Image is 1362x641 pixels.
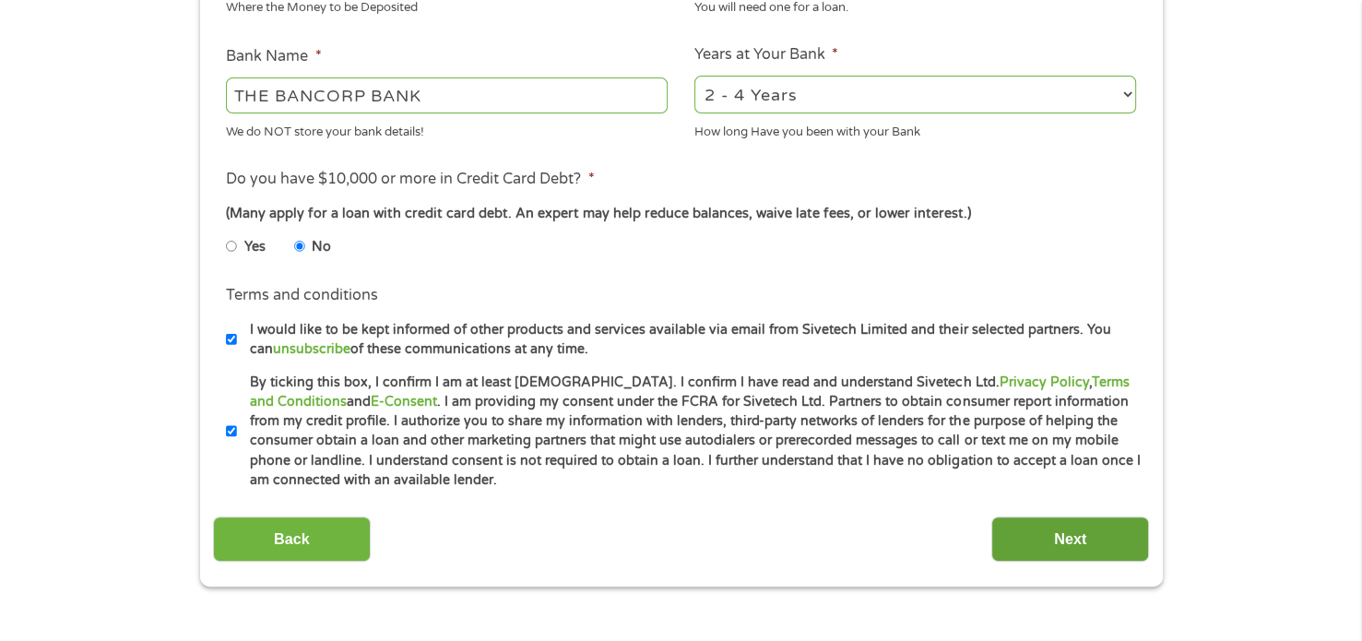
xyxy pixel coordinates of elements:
[237,373,1142,491] label: By ticking this box, I confirm I am at least [DEMOGRAPHIC_DATA]. I confirm I have read and unders...
[312,237,331,257] label: No
[213,516,371,562] input: Back
[226,116,668,141] div: We do NOT store your bank details!
[226,204,1135,224] div: (Many apply for a loan with credit card debt. An expert may help reduce balances, waive late fees...
[250,374,1129,410] a: Terms and Conditions
[226,47,321,66] label: Bank Name
[371,394,437,410] a: E-Consent
[999,374,1088,390] a: Privacy Policy
[694,116,1136,141] div: How long Have you been with your Bank
[226,286,378,305] label: Terms and conditions
[226,170,594,189] label: Do you have $10,000 or more in Credit Card Debt?
[244,237,266,257] label: Yes
[694,45,838,65] label: Years at Your Bank
[237,320,1142,360] label: I would like to be kept informed of other products and services available via email from Sivetech...
[273,341,350,357] a: unsubscribe
[991,516,1149,562] input: Next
